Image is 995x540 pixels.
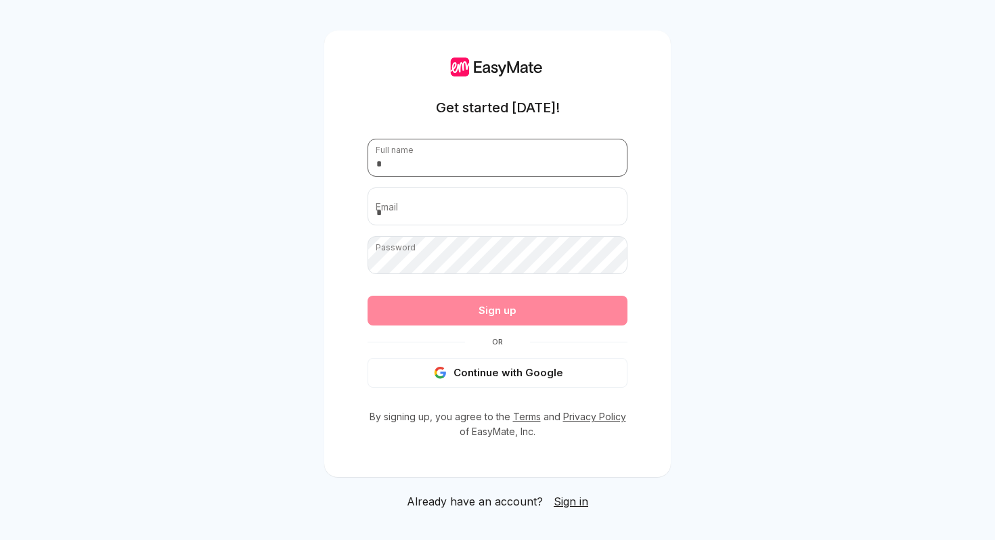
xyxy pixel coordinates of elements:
[407,493,543,510] span: Already have an account?
[554,493,588,510] a: Sign in
[436,98,560,117] h1: Get started [DATE]!
[563,411,626,422] a: Privacy Policy
[513,411,541,422] a: Terms
[465,336,530,347] span: Or
[368,358,627,388] button: Continue with Google
[368,409,627,439] p: By signing up, you agree to the and of EasyMate, Inc.
[554,495,588,508] span: Sign in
